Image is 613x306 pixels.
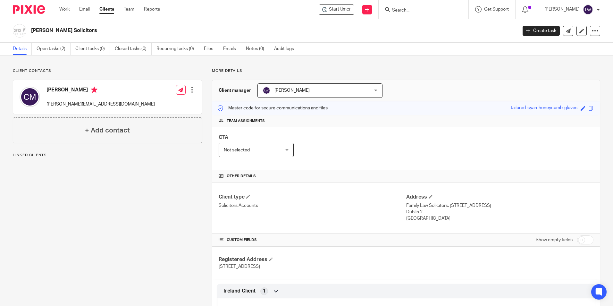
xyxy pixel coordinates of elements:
[219,194,406,200] h4: Client type
[217,105,328,111] p: Master code for secure communications and files
[144,6,160,13] a: Reports
[329,6,351,13] span: Start timer
[406,194,593,200] h4: Address
[219,264,260,269] span: [STREET_ADDRESS]
[227,174,256,179] span: Other details
[212,68,600,73] p: More details
[223,288,256,294] span: Ireland Client
[46,101,155,107] p: [PERSON_NAME][EMAIL_ADDRESS][DOMAIN_NAME]
[219,202,406,209] p: Solicitors Accounts
[274,88,310,93] span: [PERSON_NAME]
[59,6,70,13] a: Work
[37,43,71,55] a: Open tasks (2)
[227,118,265,123] span: Team assignments
[274,43,299,55] a: Audit logs
[223,43,241,55] a: Emails
[583,4,593,15] img: svg%3E
[31,27,416,34] h2: [PERSON_NAME] Solicitors
[511,105,577,112] div: tailored-cyan-honeycomb-gloves
[91,87,97,93] i: Primary
[536,237,573,243] label: Show empty fields
[85,125,130,135] h4: + Add contact
[115,43,152,55] a: Closed tasks (0)
[263,87,270,94] img: svg%3E
[156,43,199,55] a: Recurring tasks (0)
[219,87,251,94] h3: Client manager
[13,24,26,38] img: Logo.png
[219,135,228,140] span: CTA
[79,6,90,13] a: Email
[13,153,202,158] p: Linked clients
[219,256,406,263] h4: Registered Address
[124,6,134,13] a: Team
[75,43,110,55] a: Client tasks (0)
[406,202,593,209] p: Family Law Solicitors, [STREET_ADDRESS]
[246,43,269,55] a: Notes (0)
[204,43,218,55] a: Files
[544,6,580,13] p: [PERSON_NAME]
[319,4,354,15] div: Ciara Matthews Solicitors
[523,26,560,36] a: Create task
[46,87,155,95] h4: [PERSON_NAME]
[224,148,250,152] span: Not selected
[391,8,449,13] input: Search
[406,209,593,215] p: Dublin 2
[406,215,593,222] p: [GEOGRAPHIC_DATA]
[13,68,202,73] p: Client contacts
[20,87,40,107] img: svg%3E
[13,5,45,14] img: Pixie
[484,7,509,12] span: Get Support
[99,6,114,13] a: Clients
[263,288,265,294] span: 1
[13,43,32,55] a: Details
[219,237,406,242] h4: CUSTOM FIELDS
